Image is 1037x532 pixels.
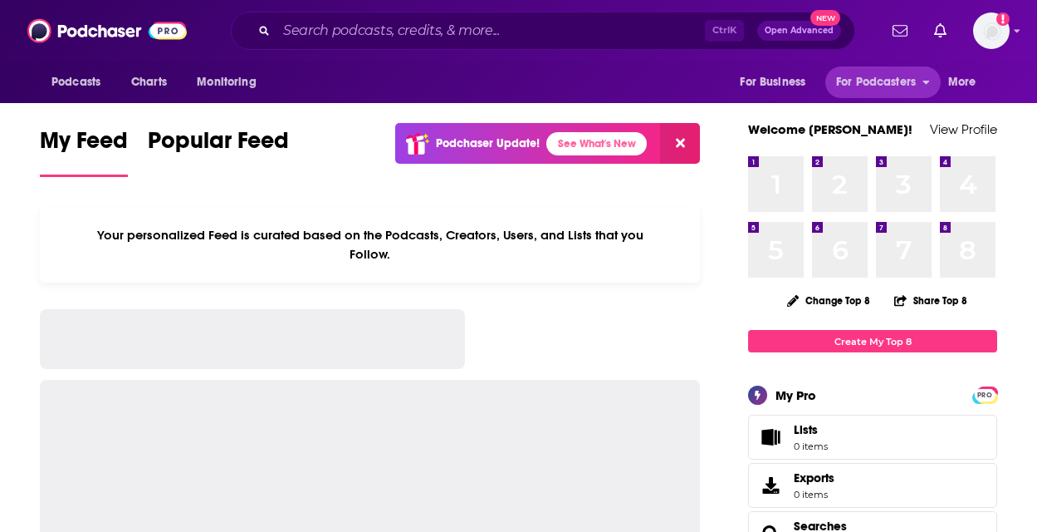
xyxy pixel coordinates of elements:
[930,121,997,137] a: View Profile
[794,422,828,437] span: Lists
[131,71,167,94] span: Charts
[775,387,816,403] div: My Pro
[748,415,997,460] a: Lists
[148,126,289,165] span: Popular Feed
[975,389,995,401] span: PRO
[436,136,540,150] p: Podchaser Update!
[893,284,968,317] button: Share Top 8
[794,441,828,452] span: 0 items
[836,71,916,94] span: For Podcasters
[937,66,997,98] button: open menu
[948,71,976,94] span: More
[794,470,834,485] span: Exports
[748,121,912,137] a: Welcome [PERSON_NAME]!
[40,66,122,98] button: open menu
[777,290,880,311] button: Change Top 8
[973,12,1010,49] span: Logged in as chrisleal
[546,132,647,155] a: See What's New
[973,12,1010,49] button: Show profile menu
[825,66,940,98] button: open menu
[40,207,700,283] div: Your personalized Feed is curated based on the Podcasts, Creators, Users, and Lists that you Follow.
[754,474,787,497] span: Exports
[40,126,128,165] span: My Feed
[794,489,834,500] span: 0 items
[996,12,1010,26] svg: Add a profile image
[748,463,997,508] a: Exports
[27,15,187,47] img: Podchaser - Follow, Share and Rate Podcasts
[765,27,834,35] span: Open Advanced
[51,71,100,94] span: Podcasts
[927,17,953,45] a: Show notifications dropdown
[705,20,744,42] span: Ctrl K
[40,126,128,177] a: My Feed
[120,66,177,98] a: Charts
[148,126,289,177] a: Popular Feed
[748,330,997,352] a: Create My Top 8
[185,66,277,98] button: open menu
[810,10,840,26] span: New
[757,21,841,41] button: Open AdvancedNew
[975,388,995,401] a: PRO
[886,17,914,45] a: Show notifications dropdown
[276,17,705,44] input: Search podcasts, credits, & more...
[754,426,787,449] span: Lists
[973,12,1010,49] img: User Profile
[197,71,256,94] span: Monitoring
[231,12,855,50] div: Search podcasts, credits, & more...
[740,71,805,94] span: For Business
[728,66,826,98] button: open menu
[794,422,818,437] span: Lists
